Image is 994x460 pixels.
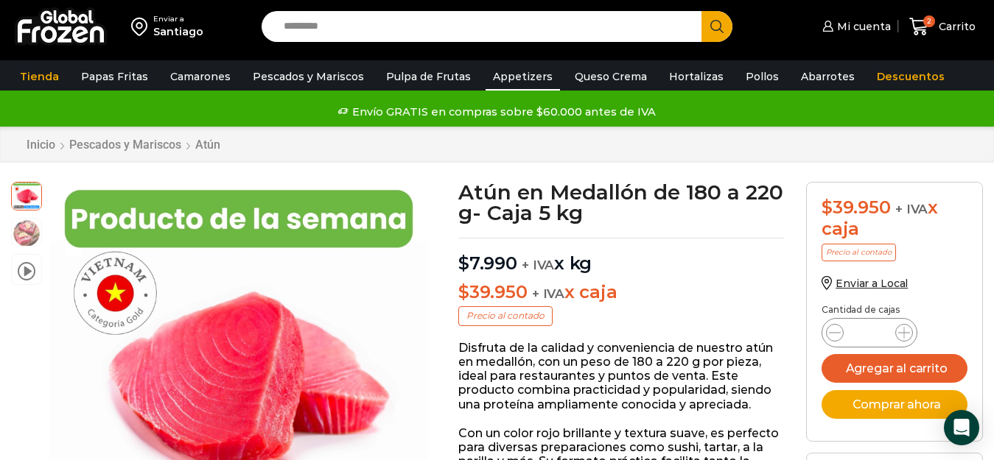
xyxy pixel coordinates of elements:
[567,63,654,91] a: Queso Crema
[855,322,883,343] input: Product quantity
[662,63,731,91] a: Hortalizas
[923,15,935,27] span: 2
[163,63,238,91] a: Camarones
[458,282,784,303] p: x caja
[69,138,182,152] a: Pescados y Mariscos
[195,138,221,152] a: Atún
[153,14,203,24] div: Enviar a
[822,197,967,240] div: x caja
[458,281,527,302] bdi: 39.950
[822,197,833,218] span: $
[819,12,891,41] a: Mi cuenta
[379,63,478,91] a: Pulpa de Frutas
[906,10,979,44] a: 2 Carrito
[131,14,153,39] img: address-field-icon.svg
[458,252,469,274] span: $
[26,138,56,152] a: Inicio
[833,19,891,34] span: Mi cuenta
[822,197,890,218] bdi: 39.950
[895,202,928,216] span: + IVA
[13,63,66,91] a: Tienda
[822,354,967,383] button: Agregar al carrito
[869,63,952,91] a: Descuentos
[458,341,784,411] p: Disfruta de la calidad y conveniencia de nuestro atún en medallón, con un peso de 180 a 220 g por...
[12,219,41,248] span: foto plato atun
[738,63,786,91] a: Pollos
[701,11,732,42] button: Search button
[944,410,979,445] div: Open Intercom Messenger
[822,244,896,261] p: Precio al contado
[458,238,784,275] p: x kg
[74,63,155,91] a: Papas Fritas
[522,258,554,272] span: + IVA
[153,24,203,39] div: Santiago
[794,63,862,91] a: Abarrotes
[822,390,967,419] button: Comprar ahora
[458,306,553,325] p: Precio al contado
[458,281,469,302] span: $
[12,180,41,210] span: pdls atun medallon
[935,19,976,34] span: Carrito
[532,286,564,301] span: + IVA
[822,305,967,315] p: Cantidad de cajas
[458,182,784,223] h1: Atún en Medallón de 180 a 220 g- Caja 5 kg
[245,63,371,91] a: Pescados y Mariscos
[26,138,221,152] nav: Breadcrumb
[458,252,517,274] bdi: 7.990
[836,277,908,290] span: Enviar a Local
[822,277,908,290] a: Enviar a Local
[486,63,560,91] a: Appetizers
